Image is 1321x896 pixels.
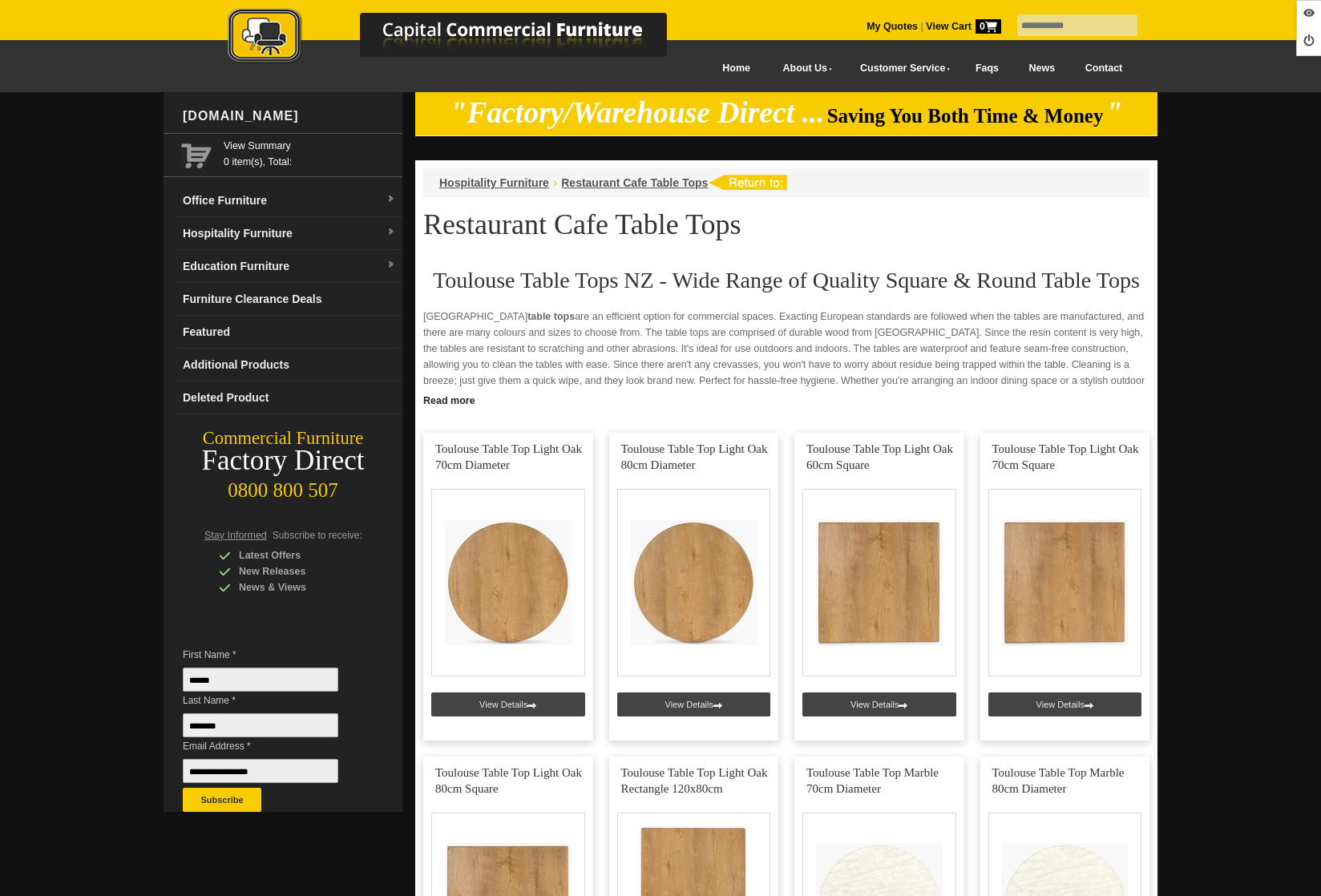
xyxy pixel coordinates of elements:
img: dropdown [386,260,396,270]
img: dropdown [386,195,396,204]
a: Hospitality Furnituredropdown [176,217,402,250]
div: Latest Offers [219,547,371,563]
input: Email Address * [183,759,338,783]
a: Deleted Product [176,381,402,414]
span: Email Address * [183,738,362,754]
a: Education Furnituredropdown [176,250,402,283]
p: [GEOGRAPHIC_DATA] are an efficient option for commercial spaces. Exacting European standards are ... [423,309,1149,405]
div: News & Views [219,579,371,595]
img: dropdown [386,228,396,237]
div: 0800 800 507 [164,471,402,502]
a: Featured [176,316,402,349]
div: [DOMAIN_NAME] [176,92,402,140]
h1: Restaurant Cafe Table Tops [423,209,1149,240]
a: Faqs [960,50,1014,87]
span: 0 item(s), Total: [224,138,396,167]
img: Capital Commercial Furniture Logo [184,8,745,67]
a: Contact [1070,50,1137,87]
a: My Quotes [867,21,918,32]
span: Stay Informed [204,530,267,541]
div: New Releases [219,563,371,579]
span: Last Name * [183,692,362,708]
span: Saving You Both Time & Money [827,105,1104,127]
a: Capital Commercial Furniture Logo [184,8,745,71]
strong: table tops [527,311,575,322]
a: Click to read more [415,389,1157,409]
div: Commercial Furniture [164,427,402,450]
a: Furniture Clearance Deals [176,283,402,316]
button: Subscribe [183,788,261,812]
li: › [553,175,557,191]
a: About Us [766,50,842,87]
a: Restaurant Cafe Table Tops [561,176,708,189]
a: View Summary [224,138,396,154]
a: Office Furnituredropdown [176,184,402,217]
a: News [1014,50,1070,87]
h2: Toulouse Table Tops NZ - Wide Range of Quality Square & Round Table Tops [423,268,1149,293]
em: "Factory/Warehouse Direct ... [450,96,825,129]
strong: View Cart [926,21,1001,32]
em: " [1106,96,1123,129]
a: View Cart0 [923,21,1001,32]
a: Additional Products [176,349,402,381]
span: Subscribe to receive: [273,530,362,541]
input: Last Name * [183,713,338,737]
span: 0 [976,19,1001,34]
a: Hospitality Furniture [439,176,549,189]
input: First Name * [183,668,338,692]
span: First Name * [183,647,362,663]
img: return to [708,175,787,190]
div: Factory Direct [164,450,402,472]
a: Customer Service [842,50,960,87]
